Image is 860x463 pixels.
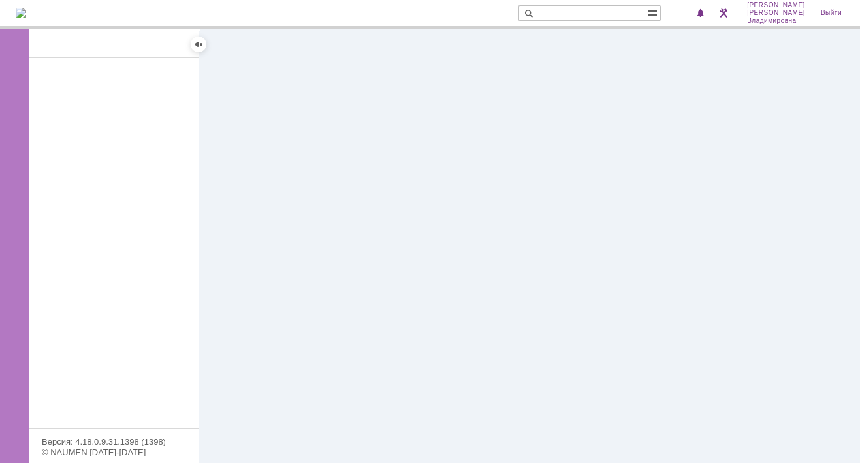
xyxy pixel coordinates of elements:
[716,5,731,21] a: Перейти в интерфейс администратора
[747,1,805,9] span: [PERSON_NAME]
[747,9,805,17] span: [PERSON_NAME]
[42,448,185,456] div: © NAUMEN [DATE]-[DATE]
[16,8,26,18] img: logo
[747,17,805,25] span: Владимировна
[191,37,206,52] div: Скрыть меню
[42,438,185,446] div: Версия: 4.18.0.9.31.1398 (1398)
[16,8,26,18] a: Перейти на домашнюю страницу
[647,6,660,18] span: Расширенный поиск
